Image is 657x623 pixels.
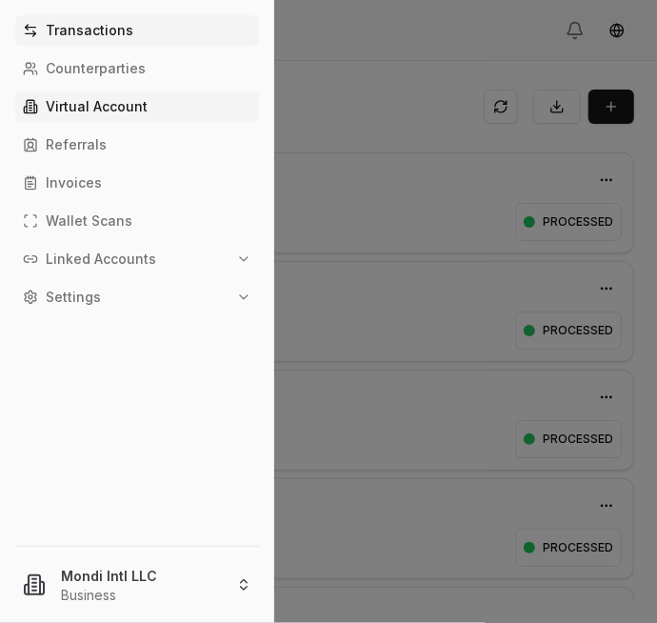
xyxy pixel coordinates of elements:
a: Transactions [15,15,259,46]
a: Referrals [15,130,259,160]
button: Mondi Intl LLCBusiness [8,554,267,615]
p: Counterparties [46,62,146,75]
p: Linked Accounts [46,252,156,266]
p: Mondi Intl LLC [61,566,221,586]
p: Wallet Scans [46,214,132,228]
a: Counterparties [15,53,259,84]
button: Linked Accounts [15,244,259,274]
a: Virtual Account [15,91,259,122]
p: Virtual Account [46,100,148,113]
button: Settings [15,282,259,312]
p: Invoices [46,176,102,190]
a: Wallet Scans [15,206,259,236]
p: Transactions [46,24,133,37]
p: Business [61,586,221,605]
a: Invoices [15,168,259,198]
p: Referrals [46,138,107,151]
p: Settings [46,291,101,304]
